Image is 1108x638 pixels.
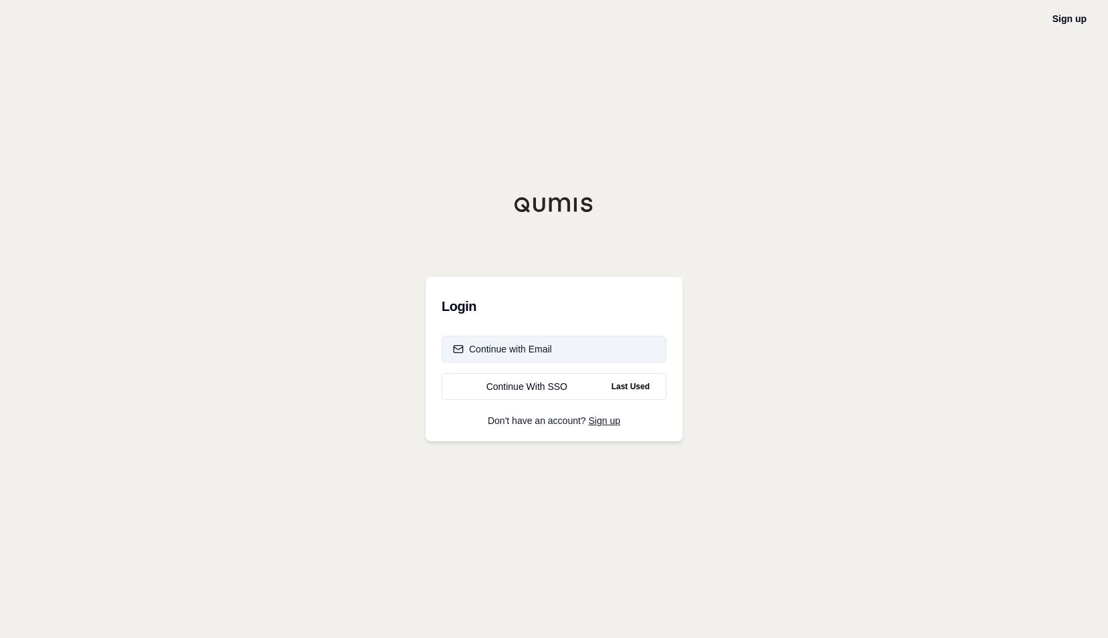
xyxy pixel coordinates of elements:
div: Continue With SSO [453,380,601,393]
img: Qumis [514,197,594,213]
p: Don't have an account? [442,416,666,425]
a: Sign up [1052,13,1087,24]
h3: Login [442,293,666,320]
button: Continue with Email [442,336,666,362]
span: Last Used [606,379,655,395]
a: Sign up [589,415,620,426]
a: Continue With SSOLast Used [442,373,666,400]
div: Continue with Email [453,342,552,356]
